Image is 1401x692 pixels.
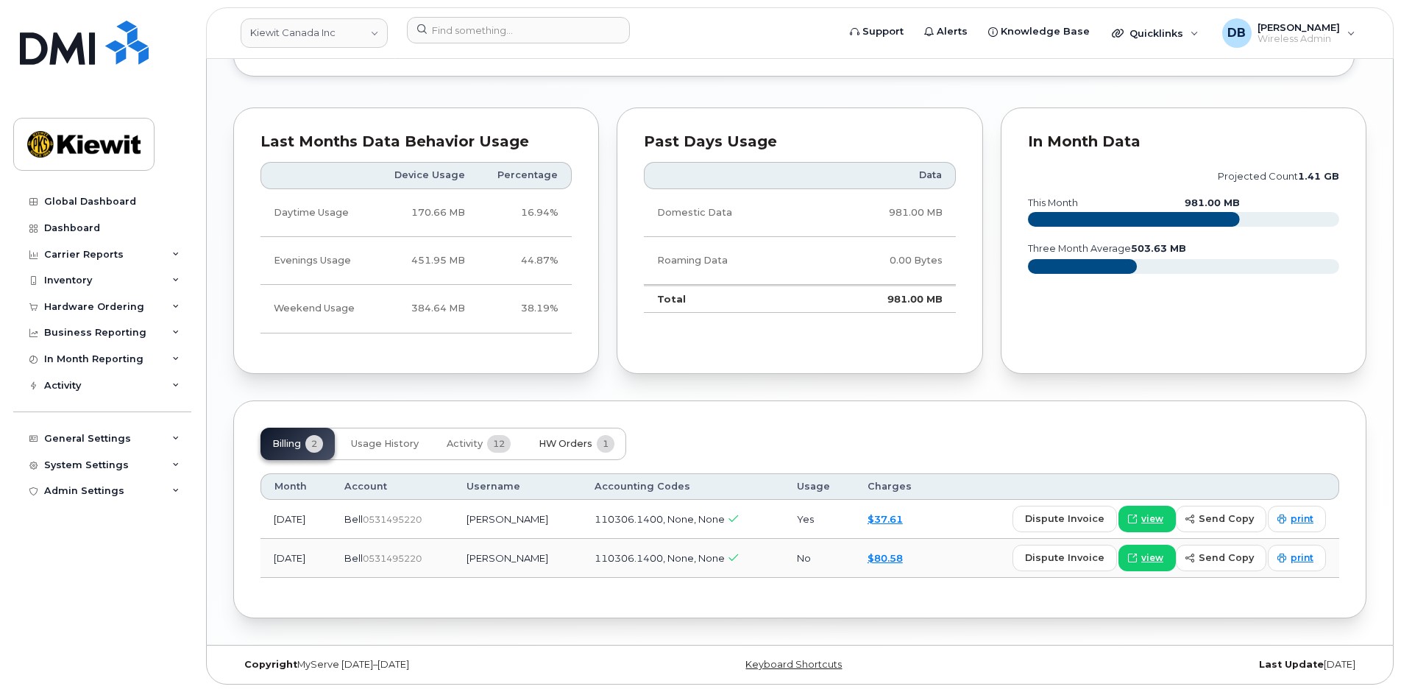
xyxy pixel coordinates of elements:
a: $80.58 [868,552,903,564]
span: Support [862,24,904,39]
td: 44.87% [478,237,572,285]
th: Device Usage [375,162,479,188]
span: DB [1227,24,1246,42]
th: Charges [854,473,937,500]
div: In Month Data [1028,135,1339,149]
th: Month [260,473,331,500]
span: Bell [344,552,363,564]
td: Total [644,285,817,313]
td: Weekend Usage [260,285,375,333]
text: three month average [1027,243,1186,254]
td: 16.94% [478,189,572,237]
tr: Friday from 6:00pm to Monday 8:00am [260,285,572,333]
div: Last Months Data Behavior Usage [260,135,572,149]
td: 38.19% [478,285,572,333]
th: Username [453,473,581,500]
div: Past Days Usage [644,135,955,149]
span: Wireless Admin [1258,33,1340,45]
span: [PERSON_NAME] [1258,21,1340,33]
strong: Copyright [244,659,297,670]
td: 170.66 MB [375,189,479,237]
a: print [1268,545,1326,571]
td: 0.00 Bytes [817,237,956,285]
a: view [1118,506,1176,532]
a: Knowledge Base [978,17,1100,46]
td: Yes [784,500,854,539]
text: this month [1027,197,1078,208]
text: 981.00 MB [1185,197,1240,208]
td: 451.95 MB [375,237,479,285]
a: Keyboard Shortcuts [745,659,842,670]
a: view [1118,545,1176,571]
span: dispute invoice [1025,512,1104,526]
text: projected count [1218,171,1339,182]
button: send copy [1176,506,1266,532]
div: Daniel Buffington [1212,18,1366,48]
td: Roaming Data [644,237,817,285]
td: 981.00 MB [817,285,956,313]
span: print [1291,551,1313,565]
span: Activity [447,438,483,450]
span: 110306.1400, None, None [595,513,725,525]
a: $37.61 [868,513,903,525]
span: 110306.1400, None, None [595,552,725,564]
th: Usage [784,473,854,500]
td: [DATE] [260,500,331,539]
td: Domestic Data [644,189,817,237]
span: Bell [344,513,363,525]
span: send copy [1199,512,1254,526]
td: 981.00 MB [817,189,956,237]
th: Data [817,162,956,188]
td: [PERSON_NAME] [453,539,581,578]
th: Percentage [478,162,572,188]
td: [DATE] [260,539,331,578]
td: No [784,539,854,578]
span: 0531495220 [363,514,422,525]
tspan: 503.63 MB [1131,243,1186,254]
span: send copy [1199,551,1254,565]
input: Find something... [407,17,630,43]
span: Quicklinks [1129,27,1183,39]
span: Usage History [351,438,419,450]
div: Quicklinks [1102,18,1209,48]
span: 0531495220 [363,553,422,564]
span: view [1141,512,1163,526]
span: dispute invoice [1025,551,1104,565]
strong: Last Update [1259,659,1324,670]
span: print [1291,512,1313,526]
tspan: 1.41 GB [1298,171,1339,182]
span: Knowledge Base [1001,24,1090,39]
button: dispute invoice [1012,506,1117,532]
td: [PERSON_NAME] [453,500,581,539]
button: send copy [1176,545,1266,571]
span: Alerts [937,24,968,39]
a: Alerts [914,17,978,46]
span: view [1141,551,1163,565]
td: Daytime Usage [260,189,375,237]
span: 1 [597,435,614,453]
td: Evenings Usage [260,237,375,285]
iframe: Messenger Launcher [1337,628,1390,681]
span: HW Orders [539,438,592,450]
td: 384.64 MB [375,285,479,333]
div: [DATE] [989,659,1366,671]
a: Support [840,17,914,46]
a: print [1268,506,1326,532]
button: dispute invoice [1012,545,1117,571]
a: Kiewit Canada Inc [241,18,388,48]
tr: Weekdays from 6:00pm to 8:00am [260,237,572,285]
th: Account [331,473,454,500]
th: Accounting Codes [581,473,784,500]
div: MyServe [DATE]–[DATE] [233,659,611,671]
span: 12 [487,435,511,453]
